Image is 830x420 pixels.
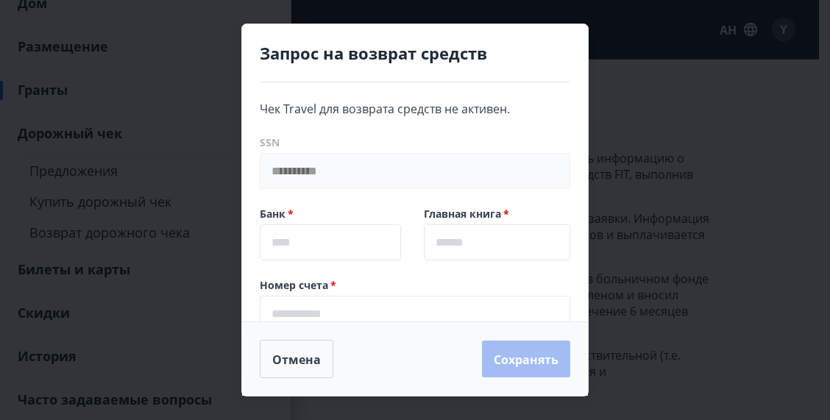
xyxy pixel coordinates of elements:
font: Банк [260,207,285,221]
font: Запрос на возврат средств [260,42,487,64]
font: SSN [260,135,280,149]
font: Номер счета [260,278,328,292]
font: Отмена [272,352,321,368]
font: Главная книга [424,207,501,221]
font: Чек Travel для возврата средств не активен. [260,101,510,117]
button: Отмена [260,340,333,378]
